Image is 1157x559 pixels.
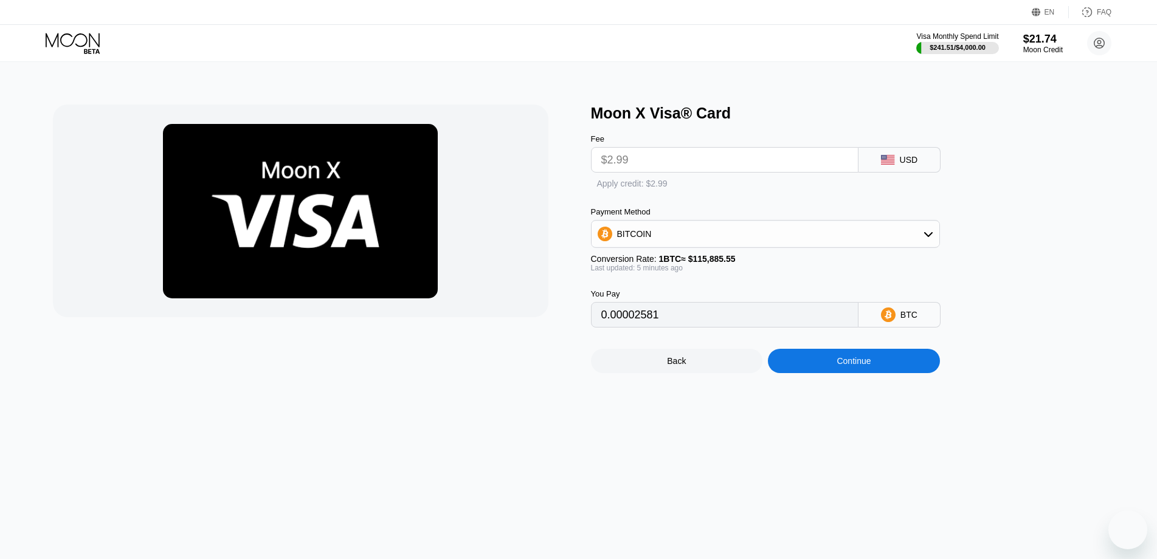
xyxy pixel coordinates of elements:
[591,105,1117,122] div: Moon X Visa® Card
[916,32,998,54] div: Visa Monthly Spend Limit$241.51/$4,000.00
[591,349,763,373] div: Back
[601,148,848,172] input: $0.00
[591,289,858,298] div: You Pay
[592,222,939,246] div: BITCOIN
[837,356,871,366] div: Continue
[1023,46,1063,54] div: Moon Credit
[1108,510,1147,549] iframe: Button to launch messaging window
[768,349,940,373] div: Continue
[930,44,986,51] div: $241.51 / $4,000.00
[667,356,686,366] div: Back
[617,229,652,239] div: BITCOIN
[1069,6,1111,18] div: FAQ
[597,179,668,188] div: Apply credit: $2.99
[1045,8,1055,16] div: EN
[591,134,858,143] div: Fee
[591,264,940,272] div: Last updated: 5 minutes ago
[1097,8,1111,16] div: FAQ
[1023,33,1063,46] div: $21.74
[591,207,940,216] div: Payment Method
[1032,6,1069,18] div: EN
[1023,33,1063,54] div: $21.74Moon Credit
[659,254,736,264] span: 1 BTC ≈ $115,885.55
[916,32,998,41] div: Visa Monthly Spend Limit
[900,155,918,165] div: USD
[591,254,940,264] div: Conversion Rate:
[900,310,917,320] div: BTC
